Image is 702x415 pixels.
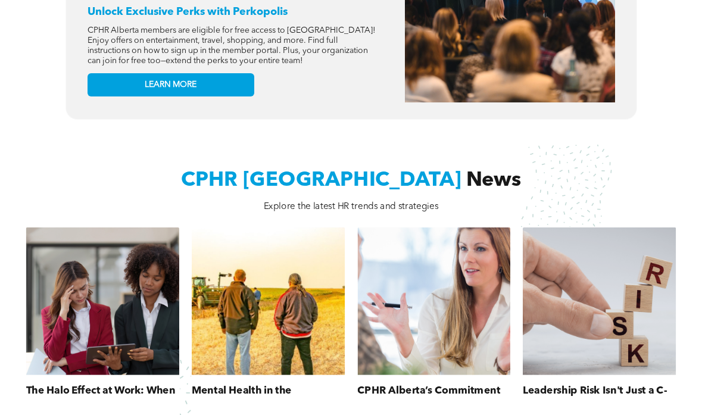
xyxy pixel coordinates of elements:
a: CPHR Alberta’s Commitment to Supporting Reservists [357,383,510,399]
span: CPHR Alberta members are eligible for free access to [GEOGRAPHIC_DATA]! [88,26,376,35]
a: Mental Health in the Agriculture Industry [192,383,345,399]
a: LEARN MORE [88,73,254,96]
span: Explore the latest HR trends and strategies [264,202,439,211]
a: Leadership Risk Isn't Just a C-Suite Concern [523,383,676,399]
span: News [466,170,522,191]
span: Enjoy offers on entertainment, travel, shopping, and more. Find full instructions on how to sign ... [88,36,368,65]
span: CPHR [GEOGRAPHIC_DATA] [181,170,461,191]
span: LEARN MORE [145,80,196,90]
span: Unlock Exclusive Perks with Perkopolis [88,7,288,17]
a: The Halo Effect at Work: When First Impressions Cloud Fair Judgment [26,383,179,399]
